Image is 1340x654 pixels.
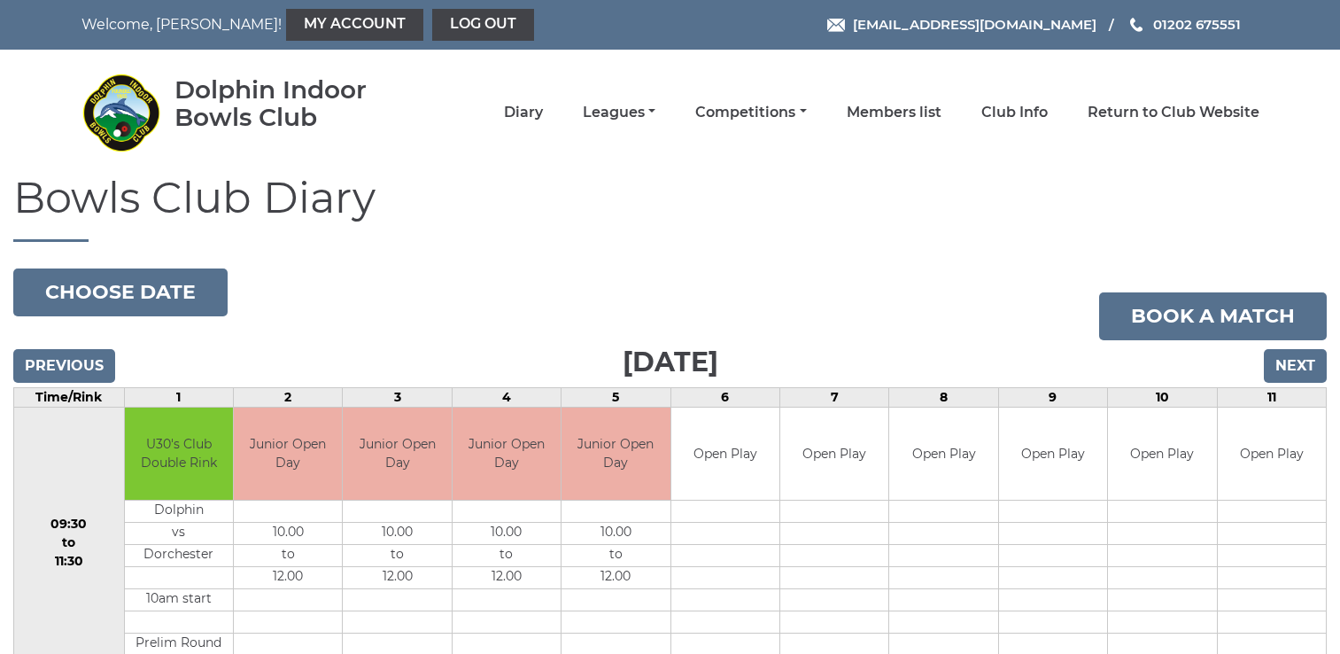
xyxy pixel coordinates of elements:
[13,349,115,383] input: Previous
[1108,387,1217,407] td: 10
[125,523,233,545] td: vs
[343,523,451,545] td: 10.00
[13,175,1327,242] h1: Bowls Club Diary
[432,9,534,41] a: Log out
[562,545,670,567] td: to
[583,103,655,122] a: Leagues
[1108,408,1216,501] td: Open Play
[453,567,561,589] td: 12.00
[124,387,233,407] td: 1
[343,567,451,589] td: 12.00
[234,523,342,545] td: 10.00
[286,9,423,41] a: My Account
[453,408,561,501] td: Junior Open Day
[81,73,161,152] img: Dolphin Indoor Bowls Club
[998,387,1107,407] td: 9
[343,387,452,407] td: 3
[827,14,1096,35] a: Email [EMAIL_ADDRESS][DOMAIN_NAME]
[695,103,806,122] a: Competitions
[125,408,233,501] td: U30's Club Double Rink
[1218,408,1327,501] td: Open Play
[125,589,233,611] td: 10am start
[562,387,670,407] td: 5
[1127,14,1241,35] a: Phone us 01202 675551
[234,545,342,567] td: to
[847,103,941,122] a: Members list
[999,408,1107,501] td: Open Play
[233,387,342,407] td: 2
[889,387,998,407] td: 8
[779,387,888,407] td: 7
[453,523,561,545] td: 10.00
[1099,292,1327,340] a: Book a match
[452,387,561,407] td: 4
[504,103,543,122] a: Diary
[81,9,557,41] nav: Welcome, [PERSON_NAME]!
[125,501,233,523] td: Dolphin
[853,16,1096,33] span: [EMAIL_ADDRESS][DOMAIN_NAME]
[234,567,342,589] td: 12.00
[13,269,228,316] button: Choose date
[14,387,125,407] td: Time/Rink
[234,408,342,501] td: Junior Open Day
[174,76,418,131] div: Dolphin Indoor Bowls Club
[1088,103,1259,122] a: Return to Club Website
[1217,387,1327,407] td: 11
[670,387,779,407] td: 6
[1264,349,1327,383] input: Next
[343,408,451,501] td: Junior Open Day
[125,545,233,567] td: Dorchester
[343,545,451,567] td: to
[562,567,670,589] td: 12.00
[827,19,845,32] img: Email
[671,408,779,501] td: Open Play
[1130,18,1142,32] img: Phone us
[981,103,1048,122] a: Club Info
[780,408,888,501] td: Open Play
[562,408,670,501] td: Junior Open Day
[453,545,561,567] td: to
[562,523,670,545] td: 10.00
[1153,16,1241,33] span: 01202 675551
[889,408,997,501] td: Open Play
